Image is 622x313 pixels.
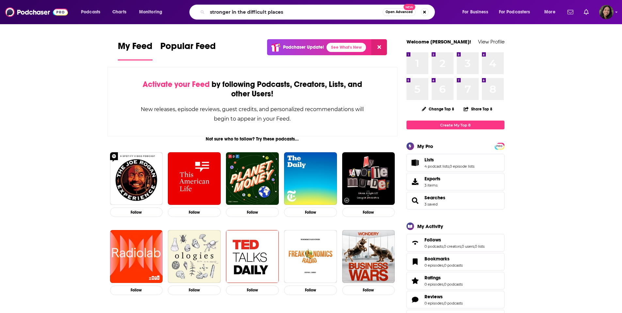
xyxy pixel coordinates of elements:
a: Lists [424,157,474,163]
a: Searches [424,195,445,201]
a: Exports [407,173,504,190]
button: open menu [76,7,109,17]
span: Reviews [407,291,504,308]
span: For Podcasters [499,8,530,17]
span: 3 items [424,183,440,188]
a: Follows [424,237,485,243]
span: Follows [407,234,504,252]
a: Charts [108,7,130,17]
a: Follows [409,238,422,247]
img: User Profile [599,5,614,19]
a: 0 episodes [424,263,443,268]
a: PRO [496,143,503,148]
span: Monitoring [139,8,162,17]
a: Lists [409,158,422,167]
button: Follow [110,286,163,295]
a: Welcome [PERSON_NAME]! [407,39,471,45]
input: Search podcasts, credits, & more... [207,7,383,17]
a: Bookmarks [424,256,463,262]
a: 0 podcasts [444,301,463,305]
button: Follow [284,286,337,295]
img: Freakonomics Radio [284,230,337,283]
img: This American Life [168,152,221,205]
span: Lists [424,157,434,163]
a: 0 episode lists [450,164,474,169]
img: Radiolab [110,230,163,283]
a: 4 podcast lists [424,164,449,169]
span: Podcasts [81,8,100,17]
span: Bookmarks [424,256,450,262]
a: 0 podcasts [444,282,463,287]
img: Podchaser - Follow, Share and Rate Podcasts [5,6,68,18]
button: Follow [284,207,337,217]
span: Ratings [407,272,504,289]
span: Activate your Feed [143,79,210,89]
div: My Activity [417,223,443,229]
span: Searches [407,192,504,209]
span: More [544,8,555,17]
a: Popular Feed [160,41,216,60]
img: Business Wars [342,230,395,283]
img: Ologies with Alie Ward [168,230,221,283]
span: My Feed [118,41,152,56]
a: Reviews [409,295,422,304]
a: 0 users [462,244,474,249]
span: Lists [407,154,504,172]
button: Follow [110,207,163,217]
a: 0 episodes [424,301,443,305]
img: Planet Money [226,152,279,205]
div: New releases, episode reviews, guest credits, and personalized recommendations will begin to appe... [140,105,365,124]
div: by following Podcasts, Creators, Lists, and other Users! [140,80,365,99]
span: New [404,4,415,10]
a: 0 episodes [424,282,443,287]
button: Follow [342,207,395,217]
button: Follow [226,207,279,217]
a: Searches [409,196,422,205]
button: Follow [226,286,279,295]
img: TED Talks Daily [226,230,279,283]
span: Logged in as BroadleafBooks2 [599,5,614,19]
a: Ratings [424,275,463,281]
span: Bookmarks [407,253,504,271]
span: , [443,244,444,249]
img: The Joe Rogan Experience [110,152,163,205]
span: Exports [409,177,422,186]
a: 0 podcasts [444,263,463,268]
button: Follow [168,207,221,217]
a: My Feed [118,41,152,60]
span: For Business [462,8,488,17]
button: open menu [540,7,564,17]
span: , [449,164,450,169]
button: Show profile menu [599,5,614,19]
span: Reviews [424,294,443,300]
a: 0 creators [444,244,461,249]
a: 0 podcasts [424,244,443,249]
button: Open AdvancedNew [383,8,416,16]
span: Ratings [424,275,441,281]
button: open menu [135,7,171,17]
span: Exports [424,176,440,182]
a: Show notifications dropdown [565,7,576,18]
a: 0 lists [475,244,485,249]
span: Charts [112,8,126,17]
img: My Favorite Murder with Karen Kilgariff and Georgia Hardstark [342,152,395,205]
div: Search podcasts, credits, & more... [196,5,441,20]
button: open menu [458,7,496,17]
a: Bookmarks [409,257,422,266]
span: Follows [424,237,441,243]
span: , [474,244,475,249]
